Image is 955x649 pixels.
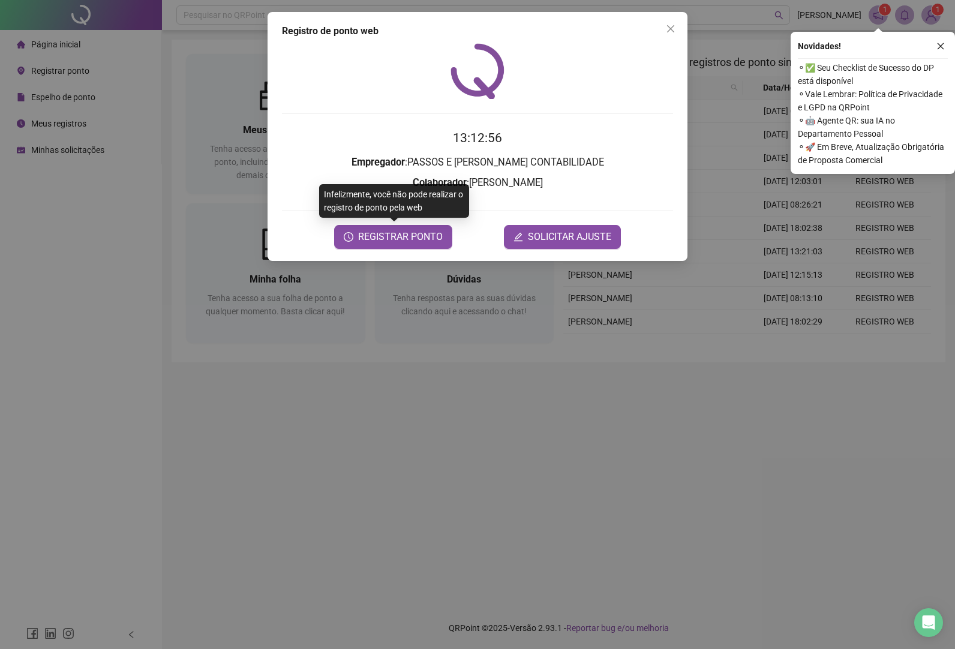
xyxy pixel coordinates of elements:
[451,43,504,99] img: QRPoint
[352,157,405,168] strong: Empregador
[413,177,467,188] strong: Colaborador
[914,608,943,637] div: Open Intercom Messenger
[513,232,523,242] span: edit
[319,184,469,218] div: Infelizmente, você não pode realizar o registro de ponto pela web
[453,131,502,145] time: 13:12:56
[344,232,353,242] span: clock-circle
[358,230,443,244] span: REGISTRAR PONTO
[282,24,673,38] div: Registro de ponto web
[798,40,841,53] span: Novidades !
[504,225,621,249] button: editSOLICITAR AJUSTE
[798,114,948,140] span: ⚬ 🤖 Agente QR: sua IA no Departamento Pessoal
[798,61,948,88] span: ⚬ ✅ Seu Checklist de Sucesso do DP está disponível
[282,175,673,191] h3: : [PERSON_NAME]
[334,225,452,249] button: REGISTRAR PONTO
[798,140,948,167] span: ⚬ 🚀 Em Breve, Atualização Obrigatória de Proposta Comercial
[666,24,675,34] span: close
[798,88,948,114] span: ⚬ Vale Lembrar: Política de Privacidade e LGPD na QRPoint
[528,230,611,244] span: SOLICITAR AJUSTE
[661,19,680,38] button: Close
[936,42,945,50] span: close
[282,155,673,170] h3: : PASSOS E [PERSON_NAME] CONTABILIDADE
